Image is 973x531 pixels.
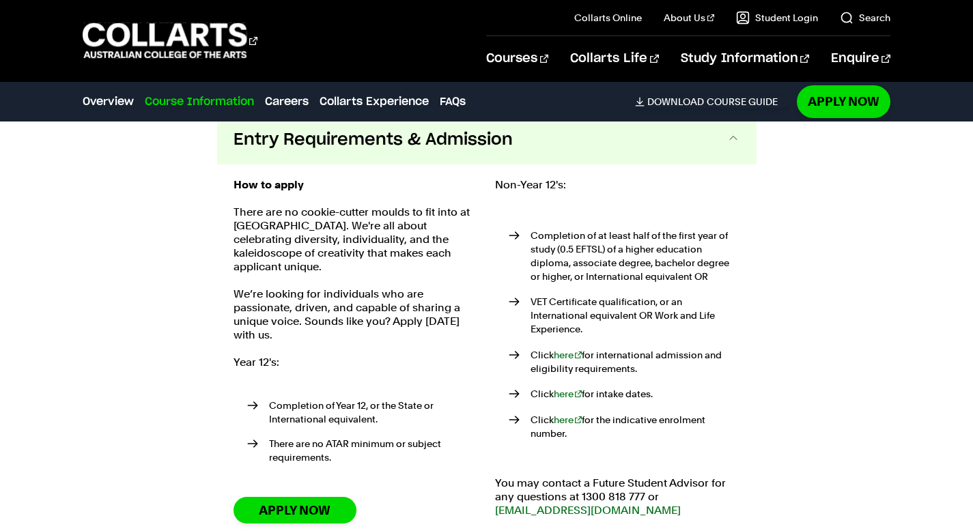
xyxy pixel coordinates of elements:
p: VET Certificate qualification, or an International equivalent OR Work and Life Experience. [531,295,740,336]
a: Collarts Experience [320,94,429,110]
a: FAQs [440,94,466,110]
a: Apply Now [234,497,356,523]
a: DownloadCourse Guide [635,96,789,108]
a: About Us [664,11,714,25]
a: Collarts Life [570,36,658,81]
a: Apply Now [797,85,890,117]
span: Download [647,96,704,108]
a: here [554,414,582,425]
p: You may contact a Future Student Advisor for any questions at 1300 818 777 or [495,476,740,517]
div: Go to homepage [83,21,257,60]
a: Enquire [831,36,890,81]
p: Click for intake dates. [531,387,740,401]
p: There are no cookie-cutter moulds to fit into at [GEOGRAPHIC_DATA]. We're all about celebrating d... [234,205,479,274]
button: Entry Requirements & Admission [217,115,757,164]
li: There are no ATAR minimum or subject requirements. [247,437,479,464]
a: Search [840,11,890,25]
p: Click for international admission and eligibility requirements. [531,348,740,375]
p: We’re looking for individuals who are passionate, driven, and capable of sharing a unique voice. ... [234,287,479,342]
a: Study Information [681,36,809,81]
a: Student Login [736,11,818,25]
a: [EMAIL_ADDRESS][DOMAIN_NAME] [495,504,681,517]
p: Click for the indicative enrolment number. [531,413,740,440]
a: here [554,349,582,360]
a: here [554,388,582,399]
a: Collarts Online [574,11,642,25]
p: Year 12's: [234,356,479,369]
p: Non-Year 12's: [495,178,740,192]
span: Entry Requirements & Admission [234,129,513,151]
p: Completion of at least half of the first year of study (0.5 EFTSL) of a higher education diploma,... [531,229,740,283]
li: Completion of Year 12, or the State or International equivalent. [247,399,479,426]
a: Course Information [145,94,254,110]
a: Courses [486,36,548,81]
a: Overview [83,94,134,110]
strong: How to apply [234,178,304,191]
a: Careers [265,94,309,110]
